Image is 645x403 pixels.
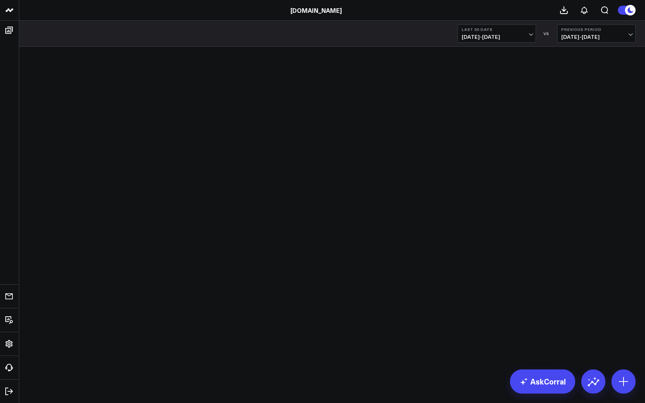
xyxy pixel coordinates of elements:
[510,369,575,394] a: AskCorral
[458,25,536,43] button: Last 30 Days[DATE]-[DATE]
[2,385,17,398] a: Log Out
[462,34,532,40] span: [DATE] - [DATE]
[561,34,631,40] span: [DATE] - [DATE]
[557,25,636,43] button: Previous Period[DATE]-[DATE]
[561,27,631,32] b: Previous Period
[540,31,553,36] div: VS
[290,6,342,14] a: [DOMAIN_NAME]
[462,27,532,32] b: Last 30 Days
